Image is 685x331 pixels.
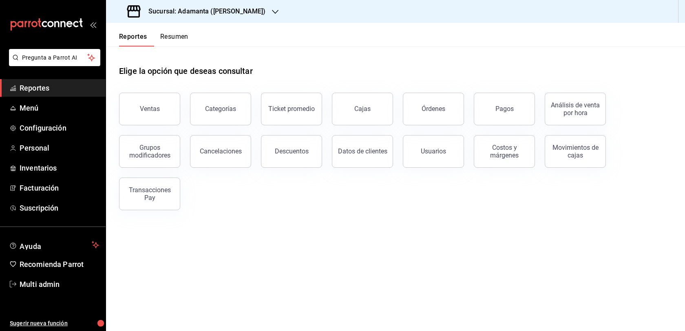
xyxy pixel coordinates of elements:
[6,59,100,68] a: Pregunta a Parrot AI
[119,178,180,210] button: Transacciones Pay
[20,202,99,213] span: Suscripción
[119,135,180,168] button: Grupos modificadores
[268,105,315,113] div: Ticket promedio
[479,144,530,159] div: Costos y márgenes
[119,33,188,47] div: navigation tabs
[20,102,99,113] span: Menú
[119,65,253,77] h1: Elige la opción que deseas consultar
[261,135,322,168] button: Descuentos
[20,240,88,250] span: Ayuda
[205,105,236,113] div: Categorías
[124,186,175,202] div: Transacciones Pay
[140,105,160,113] div: Ventas
[550,101,601,117] div: Análisis de venta por hora
[10,319,99,328] span: Sugerir nueva función
[190,135,251,168] button: Cancelaciones
[142,7,265,16] h3: Sucursal: Adamanta ([PERSON_NAME])
[20,82,99,93] span: Reportes
[354,105,371,113] div: Cajas
[275,147,309,155] div: Descuentos
[332,135,393,168] button: Datos de clientes
[119,33,147,47] button: Reportes
[495,105,514,113] div: Pagos
[545,135,606,168] button: Movimientos de cajas
[90,21,96,28] button: open_drawer_menu
[20,142,99,153] span: Personal
[200,147,242,155] div: Cancelaciones
[403,135,464,168] button: Usuarios
[9,49,100,66] button: Pregunta a Parrot AI
[124,144,175,159] div: Grupos modificadores
[22,53,88,62] span: Pregunta a Parrot AI
[20,279,99,290] span: Multi admin
[261,93,322,125] button: Ticket promedio
[190,93,251,125] button: Categorías
[20,259,99,270] span: Recomienda Parrot
[403,93,464,125] button: Órdenes
[545,93,606,125] button: Análisis de venta por hora
[20,122,99,133] span: Configuración
[338,147,387,155] div: Datos de clientes
[160,33,188,47] button: Resumen
[119,93,180,125] button: Ventas
[422,105,445,113] div: Órdenes
[550,144,601,159] div: Movimientos de cajas
[332,93,393,125] button: Cajas
[474,135,535,168] button: Costos y márgenes
[20,182,99,193] span: Facturación
[474,93,535,125] button: Pagos
[421,147,446,155] div: Usuarios
[20,162,99,173] span: Inventarios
